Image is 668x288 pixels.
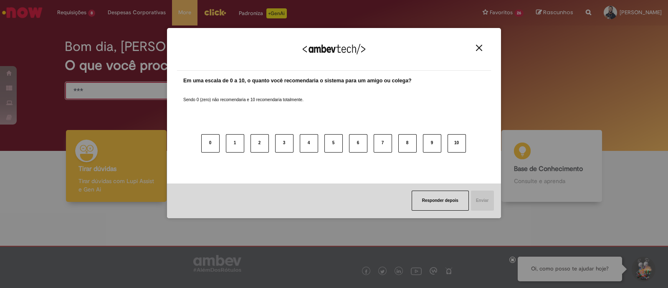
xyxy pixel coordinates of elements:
button: 1 [226,134,244,153]
button: 7 [374,134,392,153]
button: 0 [201,134,220,153]
button: Close [473,44,485,51]
button: 10 [448,134,466,153]
button: 3 [275,134,294,153]
button: 5 [324,134,343,153]
button: 6 [349,134,367,153]
img: Close [476,45,482,51]
button: 9 [423,134,441,153]
button: Responder depois [412,191,469,211]
button: 8 [398,134,417,153]
img: Logo Ambevtech [303,44,365,54]
label: Em uma escala de 0 a 10, o quanto você recomendaria o sistema para um amigo ou colega? [183,77,412,85]
button: 2 [250,134,269,153]
button: 4 [300,134,318,153]
label: Sendo 0 (zero) não recomendaria e 10 recomendaria totalmente. [183,87,304,103]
